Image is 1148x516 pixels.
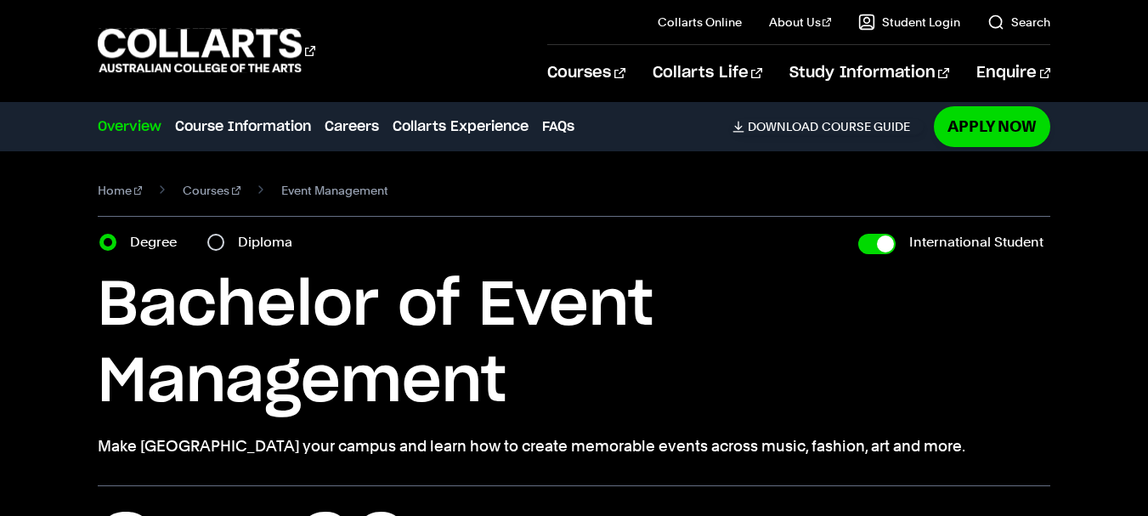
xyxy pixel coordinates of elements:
[98,116,161,137] a: Overview
[658,14,742,31] a: Collarts Online
[987,14,1050,31] a: Search
[748,119,818,134] span: Download
[281,179,388,202] span: Event Management
[325,116,379,137] a: Careers
[542,116,574,137] a: FAQs
[858,14,960,31] a: Student Login
[98,268,1050,421] h1: Bachelor of Event Management
[547,45,625,101] a: Courses
[183,179,240,202] a: Courses
[934,106,1050,146] a: Apply Now
[909,230,1043,254] label: International Student
[393,116,529,137] a: Collarts Experience
[130,230,187,254] label: Degree
[175,116,311,137] a: Course Information
[653,45,762,101] a: Collarts Life
[732,119,924,134] a: DownloadCourse Guide
[789,45,949,101] a: Study Information
[98,26,315,75] div: Go to homepage
[98,434,1050,458] p: Make [GEOGRAPHIC_DATA] your campus and learn how to create memorable events across music, fashion...
[238,230,303,254] label: Diploma
[976,45,1050,101] a: Enquire
[98,179,143,202] a: Home
[769,14,832,31] a: About Us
